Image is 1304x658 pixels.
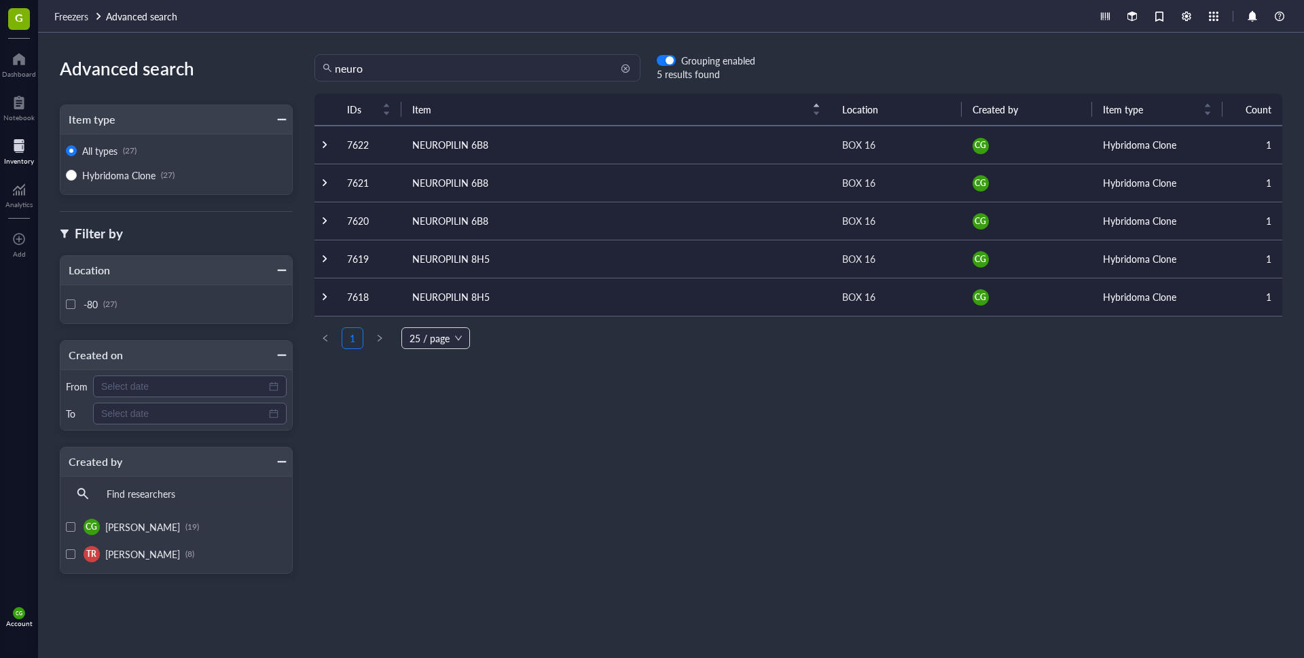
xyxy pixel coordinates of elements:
[54,10,88,23] span: Freezers
[347,102,374,117] span: IDs
[66,407,88,420] div: To
[75,224,123,243] div: Filter by
[401,278,831,316] td: NEUROPILIN 8H5
[54,9,103,24] a: Freezers
[105,520,180,534] span: [PERSON_NAME]
[60,452,122,471] div: Created by
[314,327,336,349] li: Previous Page
[105,547,180,561] span: [PERSON_NAME]
[60,261,110,280] div: Location
[82,168,156,182] span: Hybridoma Clone
[161,170,175,181] div: (27)
[975,253,986,266] span: CG
[336,126,401,164] td: 7622
[842,137,875,152] div: BOX 16
[1092,126,1222,164] td: Hybridoma Clone
[2,70,36,78] div: Dashboard
[1092,202,1222,240] td: Hybridoma Clone
[975,139,986,151] span: CG
[2,48,36,78] a: Dashboard
[84,297,98,311] span: -80
[103,299,117,310] div: (27)
[1222,202,1282,240] td: 1
[82,144,117,158] span: All types
[369,327,391,349] button: right
[3,113,35,122] div: Notebook
[106,9,180,24] a: Advanced search
[5,200,33,208] div: Analytics
[657,67,755,81] div: 5 results found
[342,328,363,348] a: 1
[842,289,875,304] div: BOX 16
[401,240,831,278] td: NEUROPILIN 8H5
[369,327,391,349] li: Next Page
[975,177,986,189] span: CG
[86,548,96,560] span: TR
[1222,94,1282,126] th: Count
[4,135,34,165] a: Inventory
[1222,126,1282,164] td: 1
[336,202,401,240] td: 7620
[336,240,401,278] td: 7619
[101,379,266,394] input: Select date
[1222,240,1282,278] td: 1
[1092,278,1222,316] td: Hybridoma Clone
[1092,240,1222,278] td: Hybridoma Clone
[681,54,755,67] div: Grouping enabled
[314,327,336,349] button: left
[842,175,875,190] div: BOX 16
[410,328,462,348] span: 25 / page
[6,619,33,627] div: Account
[321,334,329,342] span: left
[962,94,1092,126] th: Created by
[401,327,470,349] div: Page Size
[60,54,293,83] div: Advanced search
[336,164,401,202] td: 7621
[101,406,266,421] input: Select date
[401,126,831,164] td: NEUROPILIN 6B8
[4,157,34,165] div: Inventory
[1222,278,1282,316] td: 1
[1092,94,1222,126] th: Item type
[376,334,384,342] span: right
[185,549,194,560] div: (8)
[975,291,986,304] span: CG
[15,9,23,26] span: G
[1092,164,1222,202] td: Hybridoma Clone
[975,215,986,227] span: CG
[123,145,137,156] div: (27)
[412,102,804,117] span: Item
[185,522,199,532] div: (19)
[86,521,97,533] span: CG
[16,610,22,617] span: CG
[60,110,115,129] div: Item type
[401,94,831,126] th: Item
[401,164,831,202] td: NEUROPILIN 6B8
[342,327,363,349] li: 1
[336,94,401,126] th: IDs
[1222,164,1282,202] td: 1
[60,346,123,365] div: Created on
[842,251,875,266] div: BOX 16
[401,202,831,240] td: NEUROPILIN 6B8
[3,92,35,122] a: Notebook
[66,380,88,392] div: From
[13,250,26,258] div: Add
[831,94,962,126] th: Location
[336,278,401,316] td: 7618
[1103,102,1195,117] span: Item type
[842,213,875,228] div: BOX 16
[5,179,33,208] a: Analytics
